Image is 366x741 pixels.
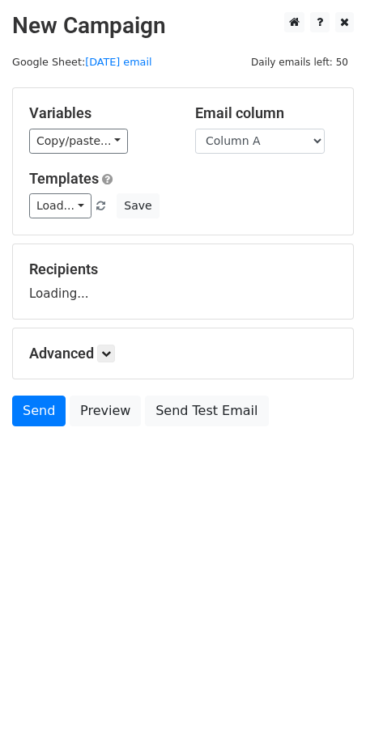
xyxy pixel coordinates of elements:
[70,396,141,426] a: Preview
[12,12,354,40] h2: New Campaign
[117,193,159,218] button: Save
[12,396,66,426] a: Send
[245,56,354,68] a: Daily emails left: 50
[29,260,337,278] h5: Recipients
[85,56,151,68] a: [DATE] email
[29,104,171,122] h5: Variables
[29,193,91,218] a: Load...
[29,260,337,303] div: Loading...
[245,53,354,71] span: Daily emails left: 50
[29,129,128,154] a: Copy/paste...
[29,170,99,187] a: Templates
[145,396,268,426] a: Send Test Email
[195,104,337,122] h5: Email column
[29,345,337,362] h5: Advanced
[12,56,152,68] small: Google Sheet:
